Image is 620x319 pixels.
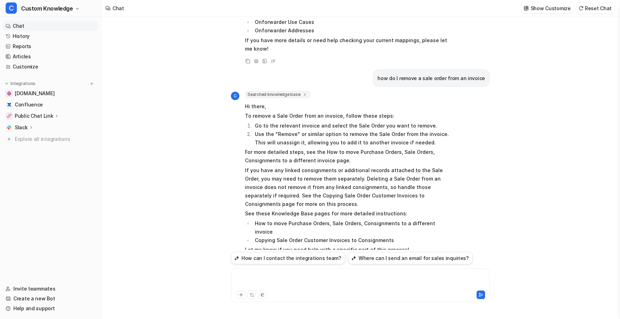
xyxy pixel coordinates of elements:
img: menu_add.svg [89,81,94,86]
button: Where can I send an email for sales inquiries? [348,252,473,264]
div: Chat [112,5,124,12]
a: Help and support [3,304,98,313]
p: Show Customize [531,5,571,12]
span: Custom Knowledge [21,4,73,13]
a: Chat [3,21,98,31]
button: Integrations [3,80,38,87]
p: Slack [15,124,28,131]
p: For more detailed steps, see the How to move Purchase Orders, Sale Orders, Consignments to a diff... [245,148,451,165]
p: If you have more details or need help checking your current mappings, please let me know! [245,36,451,53]
span: Searched knowledge base [245,91,310,98]
p: To remove a Sale Order from an invoice, follow these steps: [245,112,451,120]
a: ConfluenceConfluence [3,100,98,110]
a: Articles [3,52,98,61]
button: How can I contact the integrations team? [231,252,345,264]
li: Copying Sale Order Customer Invoices to Consignments [253,236,451,245]
span: Explore all integrations [15,134,95,145]
p: Public Chat Link [15,112,53,119]
li: Onforwarder Addresses [253,26,451,35]
li: Onforwarder Use Cases [253,18,451,26]
a: Invite teammates [3,284,98,294]
p: If you have any linked consignments or additional records attached to the Sale Order, you may nee... [245,166,451,208]
li: Use the "Remove" or similar option to remove the Sale Order from the invoice. This will unassign ... [253,130,451,147]
button: Reset Chat [576,3,614,13]
p: Hi there, [245,102,451,111]
img: expand menu [4,81,9,86]
a: History [3,31,98,41]
span: Confluence [15,101,43,108]
img: help.cartoncloud.com [7,91,11,96]
a: Customize [3,62,98,72]
span: C [231,92,239,100]
p: Let me know if you need help with a specific part of this process! [245,246,451,254]
a: Explore all integrations [3,134,98,144]
span: C [6,2,17,14]
a: help.cartoncloud.com[DOMAIN_NAME] [3,89,98,98]
img: Confluence [7,103,11,107]
p: See these Knowledge Base pages for more detailed instructions: [245,209,451,218]
img: explore all integrations [6,136,13,143]
a: Reports [3,41,98,51]
a: Create a new Bot [3,294,98,304]
p: Integrations [11,81,35,86]
li: How to move Purchase Orders, Sale Orders, Consignments to a different invoice [253,219,451,236]
span: [DOMAIN_NAME] [15,90,54,97]
img: reset [579,6,583,11]
button: Show Customize [522,3,574,13]
li: Go to the relevant invoice and select the Sale Order you want to remove. [253,122,451,130]
img: Public Chat Link [7,114,11,118]
img: customize [524,6,529,11]
img: Slack [7,125,11,130]
p: how do I remove a sale order from an invoice [377,74,485,83]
